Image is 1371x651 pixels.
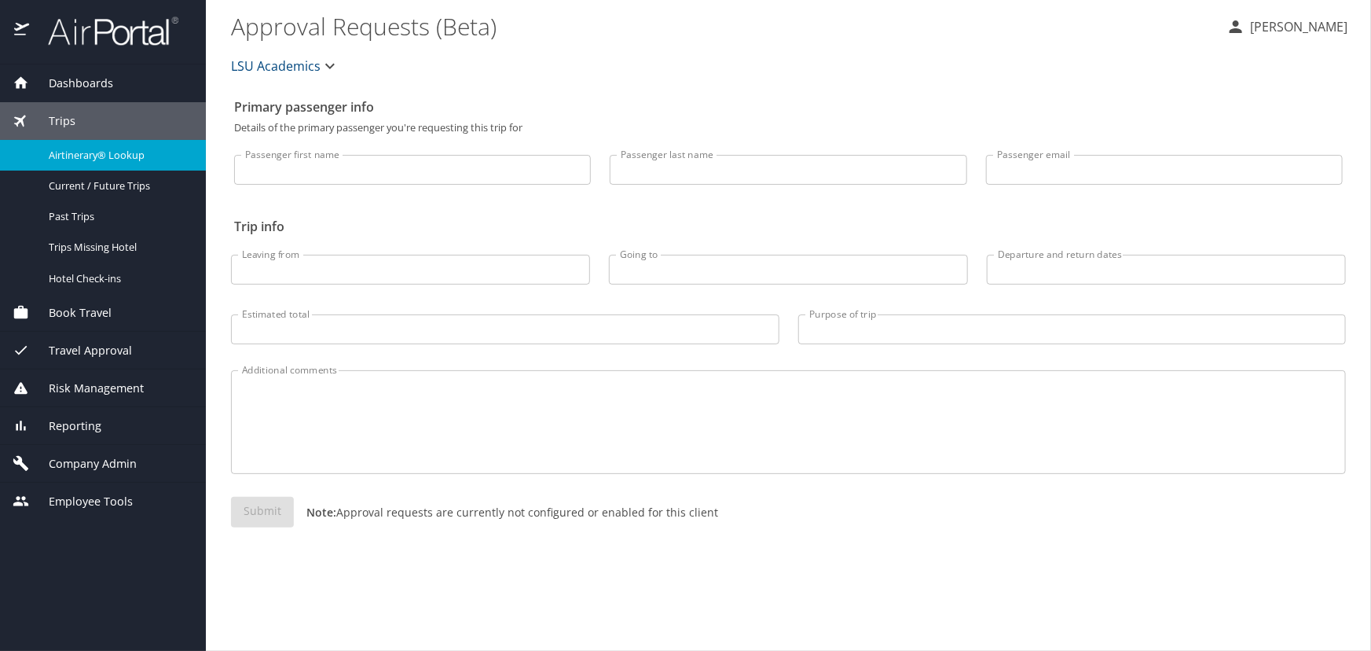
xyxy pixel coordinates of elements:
span: Travel Approval [29,342,132,359]
p: Approval requests are currently not configured or enabled for this client [294,504,718,520]
button: LSU Academics [225,50,346,82]
h2: Primary passenger info [234,94,1343,120]
span: Current / Future Trips [49,178,187,193]
img: airportal-logo.png [31,16,178,46]
img: icon-airportal.png [14,16,31,46]
span: Trips [29,112,75,130]
p: Details of the primary passenger you're requesting this trip for [234,123,1343,133]
span: Risk Management [29,380,144,397]
p: [PERSON_NAME] [1245,17,1347,36]
span: Past Trips [49,209,187,224]
span: Company Admin [29,455,137,473]
span: Reporting [29,417,101,435]
span: Hotel Check-ins [49,271,187,286]
h2: Trip info [234,214,1343,239]
span: Trips Missing Hotel [49,240,187,255]
button: [PERSON_NAME] [1220,13,1354,41]
strong: Note: [306,505,336,520]
span: Dashboards [29,75,113,92]
span: Book Travel [29,304,112,322]
span: LSU Academics [231,55,321,77]
span: Airtinerary® Lookup [49,148,187,163]
span: Employee Tools [29,493,133,510]
h1: Approval Requests (Beta) [231,2,1214,50]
